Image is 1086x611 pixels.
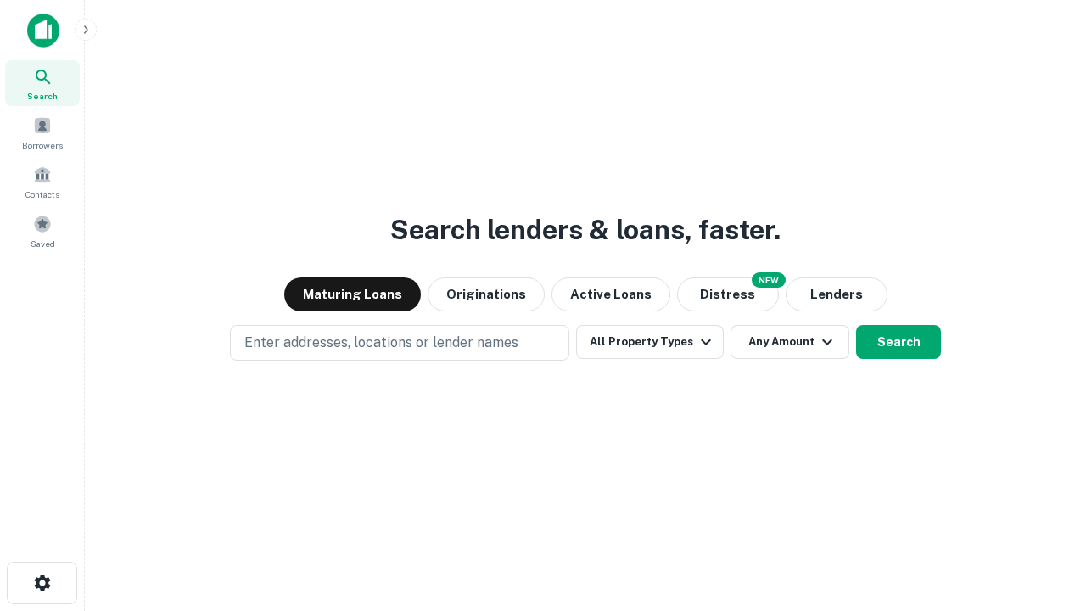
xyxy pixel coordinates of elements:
[856,325,941,359] button: Search
[551,277,670,311] button: Active Loans
[752,272,786,288] div: NEW
[5,208,80,254] a: Saved
[5,109,80,155] a: Borrowers
[5,60,80,106] a: Search
[284,277,421,311] button: Maturing Loans
[1001,475,1086,557] iframe: Chat Widget
[25,188,59,201] span: Contacts
[428,277,545,311] button: Originations
[244,333,518,353] p: Enter addresses, locations or lender names
[390,210,781,250] h3: Search lenders & loans, faster.
[27,14,59,48] img: capitalize-icon.png
[677,277,779,311] button: Search distressed loans with lien and other non-mortgage details.
[5,159,80,205] a: Contacts
[230,325,569,361] button: Enter addresses, locations or lender names
[22,138,63,152] span: Borrowers
[31,237,55,250] span: Saved
[27,89,58,103] span: Search
[786,277,887,311] button: Lenders
[576,325,724,359] button: All Property Types
[731,325,849,359] button: Any Amount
